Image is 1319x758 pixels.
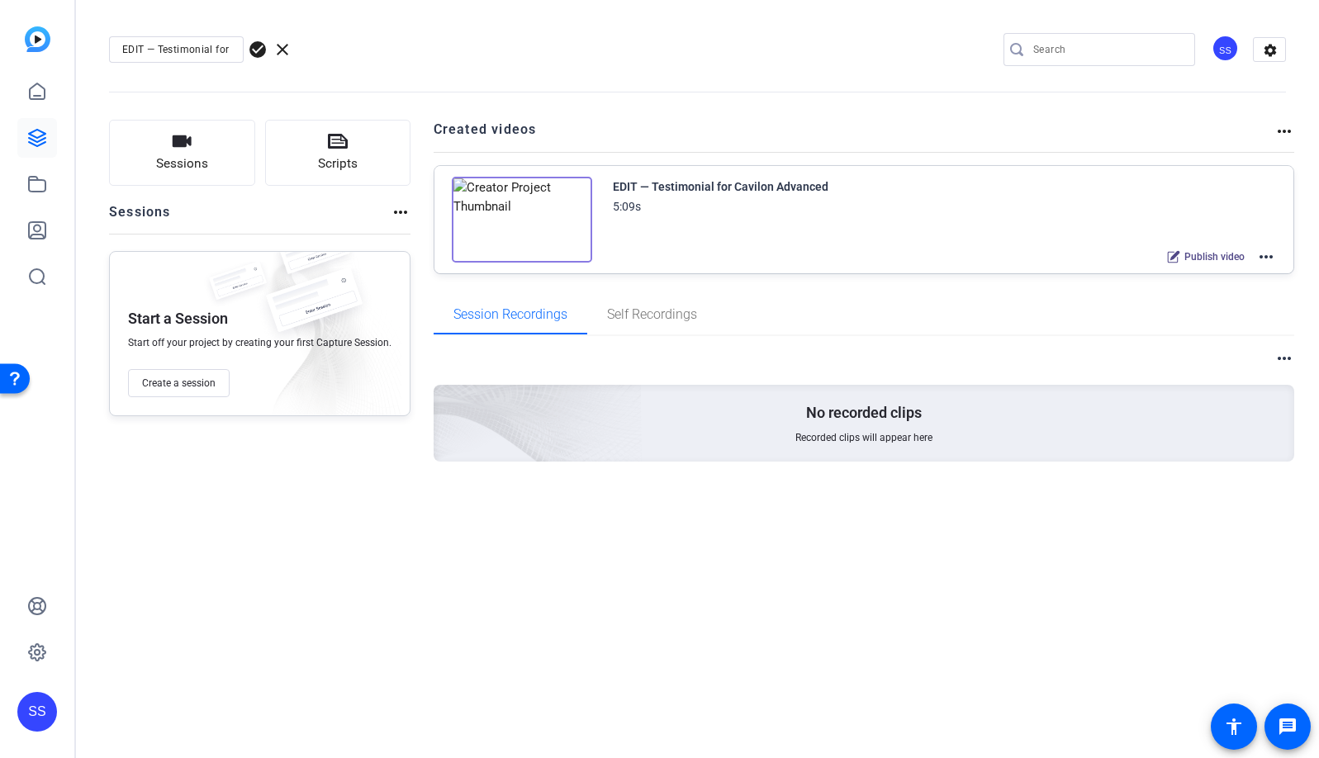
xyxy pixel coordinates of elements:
[453,308,567,321] span: Session Recordings
[795,431,932,444] span: Recorded clips will appear here
[1254,38,1287,63] mat-icon: settings
[1224,717,1244,737] mat-icon: accessibility
[273,40,292,59] span: clear
[109,120,255,186] button: Sessions
[607,308,697,321] span: Self Recordings
[156,154,208,173] span: Sessions
[1184,250,1245,263] span: Publish video
[128,309,228,329] p: Start a Session
[1212,35,1239,62] div: SS
[248,40,268,59] span: check_circle
[613,177,828,197] div: EDIT — Testimonial for Cavilon Advanced
[1212,35,1241,64] ngx-avatar: Studio Support
[17,692,57,732] div: SS
[391,202,410,222] mat-icon: more_horiz
[452,177,592,263] img: Creator Project Thumbnail
[128,369,230,397] button: Create a session
[1274,348,1294,368] mat-icon: more_horiz
[613,197,641,216] div: 5:09s
[1033,40,1182,59] input: Search
[252,268,376,350] img: fake-session.png
[1278,717,1298,737] mat-icon: message
[241,247,401,424] img: embarkstudio-empty-session.png
[1274,121,1294,141] mat-icon: more_horiz
[268,227,359,287] img: fake-session.png
[122,40,230,59] input: Enter Project Name
[318,154,358,173] span: Scripts
[142,377,216,390] span: Create a session
[806,403,922,423] p: No recorded clips
[1256,247,1276,267] mat-icon: more_horiz
[201,262,275,310] img: fake-session.png
[265,120,411,186] button: Scripts
[128,336,391,349] span: Start off your project by creating your first Capture Session.
[25,26,50,52] img: blue-gradient.svg
[249,222,643,580] img: embarkstudio-empty-session.png
[434,120,1275,152] h2: Created videos
[109,202,171,234] h2: Sessions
